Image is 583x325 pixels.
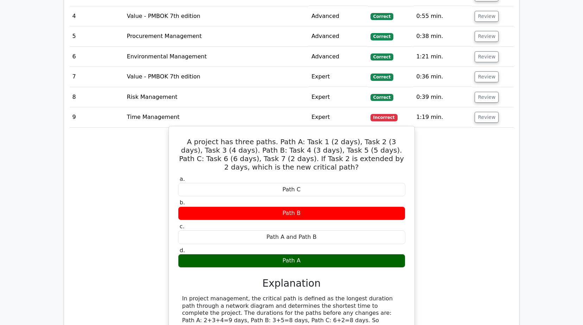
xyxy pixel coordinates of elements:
td: 0:38 min. [413,26,472,46]
td: 1:21 min. [413,47,472,67]
span: Correct [370,53,393,60]
button: Review [475,51,499,62]
td: 0:39 min. [413,87,472,107]
td: Procurement Management [124,26,309,46]
div: Path C [178,183,405,197]
td: Advanced [309,26,368,46]
div: Path A and Path B [178,230,405,244]
td: Advanced [309,6,368,26]
td: 6 [70,47,124,67]
td: 0:55 min. [413,6,472,26]
span: Correct [370,94,393,101]
button: Review [475,112,499,123]
button: Review [475,92,499,103]
span: Correct [370,33,393,40]
td: 0:36 min. [413,67,472,87]
td: Risk Management [124,87,309,107]
td: 9 [70,107,124,127]
span: b. [180,199,185,206]
td: 7 [70,67,124,87]
td: 5 [70,26,124,46]
td: Value - PMBOK 7th edition [124,67,309,87]
td: Expert [309,87,368,107]
td: Expert [309,67,368,87]
span: Incorrect [370,114,398,121]
td: 4 [70,6,124,26]
button: Review [475,11,499,22]
span: Correct [370,13,393,20]
button: Review [475,71,499,82]
h5: A project has three paths. Path A: Task 1 (2 days), Task 2 (3 days), Task 3 (4 days). Path B: Tas... [177,138,406,171]
td: Time Management [124,107,309,127]
td: 1:19 min. [413,107,472,127]
td: Value - PMBOK 7th edition [124,6,309,26]
div: Path A [178,254,405,268]
span: Correct [370,74,393,81]
td: Advanced [309,47,368,67]
td: 8 [70,87,124,107]
td: Environmental Management [124,47,309,67]
div: Path B [178,206,405,220]
span: a. [180,176,185,182]
button: Review [475,31,499,42]
h3: Explanation [182,278,401,289]
td: Expert [309,107,368,127]
span: d. [180,247,185,254]
span: c. [180,223,185,230]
